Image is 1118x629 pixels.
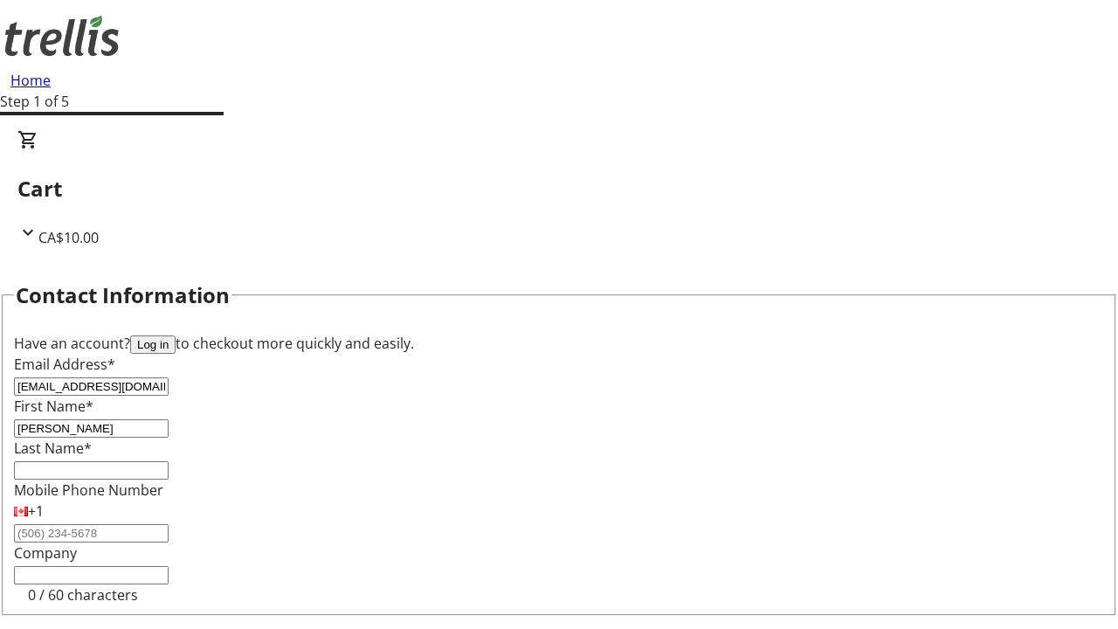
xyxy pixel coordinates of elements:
label: Mobile Phone Number [14,480,163,500]
label: Company [14,543,77,563]
button: Log in [130,335,176,354]
label: Last Name* [14,439,92,458]
label: First Name* [14,397,93,416]
span: CA$10.00 [38,228,99,247]
tr-character-limit: 0 / 60 characters [28,585,138,605]
h2: Contact Information [16,280,230,311]
label: Email Address* [14,355,115,374]
h2: Cart [17,173,1101,204]
input: (506) 234-5678 [14,524,169,543]
div: CartCA$10.00 [17,129,1101,248]
div: Have an account? to checkout more quickly and easily. [14,333,1104,354]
